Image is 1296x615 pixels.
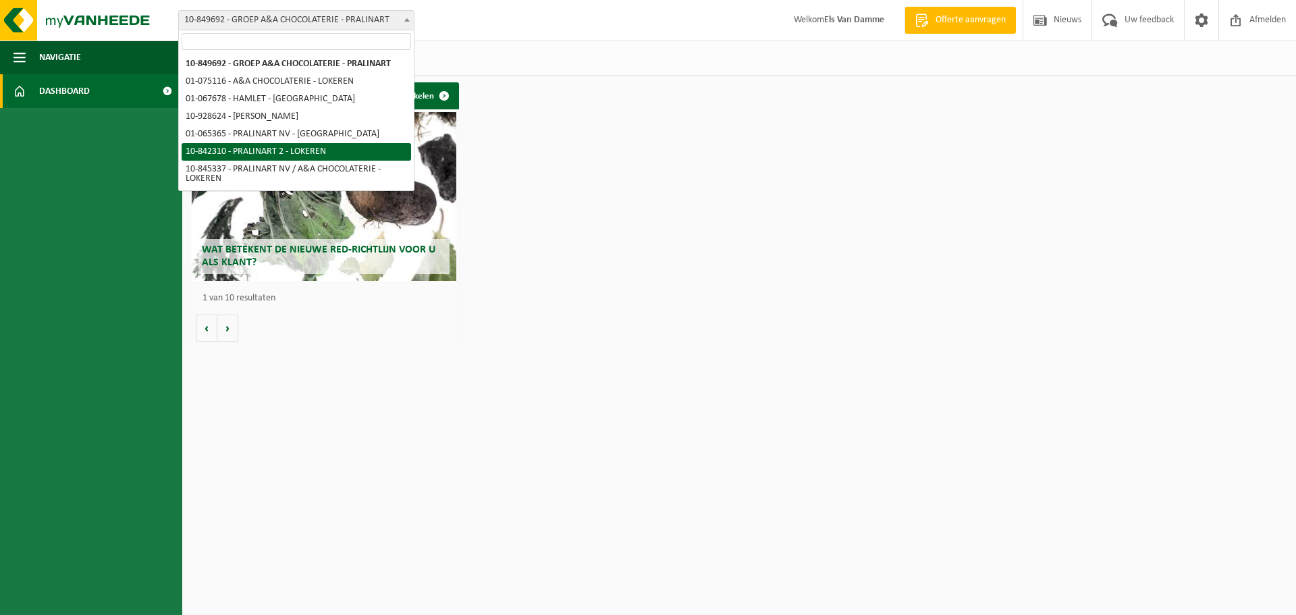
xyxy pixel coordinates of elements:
span: Navigatie [39,41,81,74]
span: Wat betekent de nieuwe RED-richtlijn voor u als klant? [202,244,435,268]
span: 10-849692 - GROEP A&A CHOCOLATERIE - PRALINART [179,11,414,30]
span: Offerte aanvragen [932,14,1009,27]
li: 01-075116 - A&A CHOCOLATERIE - LOKEREN [182,73,411,90]
strong: Els Van Damme [824,15,884,25]
a: Wat betekent de nieuwe RED-richtlijn voor u als klant? [192,112,456,281]
p: 1 van 10 resultaten [202,294,452,303]
span: Dashboard [39,74,90,108]
li: 01-065365 - PRALINART NV - [GEOGRAPHIC_DATA] [182,126,411,143]
li: 10-845337 - PRALINART NV / A&A CHOCOLATERIE - LOKEREN [182,161,411,188]
span: 10-849692 - GROEP A&A CHOCOLATERIE - PRALINART [178,10,414,30]
a: Offerte aanvragen [905,7,1016,34]
a: Alle artikelen [374,82,458,109]
button: Volgende [217,315,238,342]
li: 10-842310 - PRALINART 2 - LOKEREN [182,143,411,161]
button: Vorige [196,315,217,342]
li: 01-067678 - HAMLET - [GEOGRAPHIC_DATA] [182,90,411,108]
li: 10-849692 - GROEP A&A CHOCOLATERIE - PRALINART [182,55,411,73]
li: 10-928624 - [PERSON_NAME] [182,108,411,126]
